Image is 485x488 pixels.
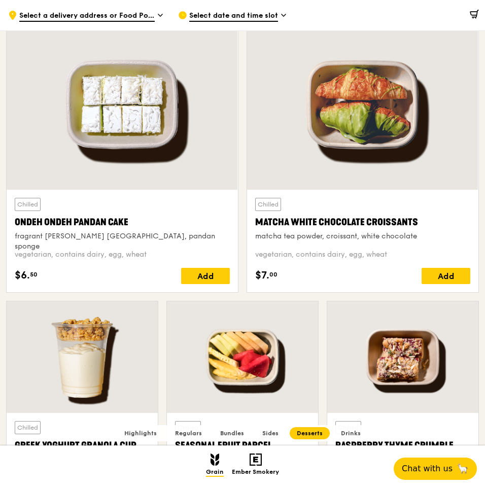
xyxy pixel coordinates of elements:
img: Grain mobile logo [211,454,219,466]
span: 🦙 [457,463,469,475]
span: $7. [255,268,269,283]
span: Select date and time slot [189,11,278,22]
span: 50 [30,270,38,278]
span: Grain [206,468,224,477]
div: fragrant [PERSON_NAME] [GEOGRAPHIC_DATA], pandan sponge [15,231,230,252]
span: 00 [269,270,278,278]
div: vegetarian, contains dairy, egg, wheat [255,250,470,260]
div: Chilled [15,421,41,434]
div: Ondeh Ondeh Pandan Cake [15,215,230,229]
div: Chilled [255,198,281,211]
img: Ember Smokery mobile logo [250,454,262,466]
span: $6. [15,268,30,283]
div: Chilled [15,198,41,211]
div: vegetarian, contains dairy, egg, wheat [15,250,230,260]
span: Chat with us [402,463,453,475]
div: Matcha White Chocolate Croissants [255,215,470,229]
span: Select a delivery address or Food Point [19,11,155,22]
button: Chat with us🦙 [394,458,477,480]
span: Ember Smokery [232,468,279,477]
div: matcha tea powder, croissant, white chocolate [255,231,470,241]
div: Chilled [335,421,361,434]
div: Add [181,268,230,284]
div: Chilled [175,421,201,434]
div: Add [422,268,470,284]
